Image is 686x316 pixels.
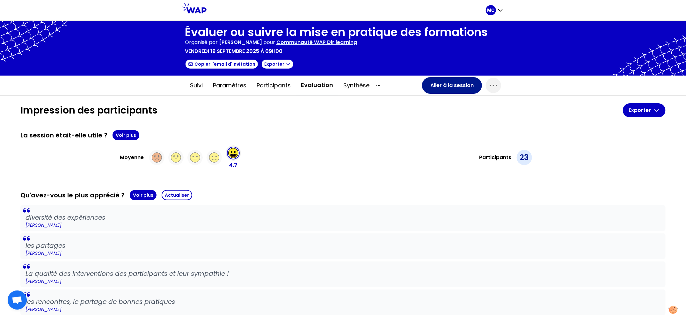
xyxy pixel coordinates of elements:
[229,161,237,170] p: 4.7
[20,190,666,200] div: Qu'avez-vous le plus apprécié ?
[26,250,660,256] p: [PERSON_NAME]
[185,39,218,46] p: Organisé par
[113,130,139,140] button: Voir plus
[26,297,660,306] p: les rencontres, le partage de bonnes pratiques
[276,39,357,46] p: Communauté WAP Dir learning
[252,76,296,95] button: Participants
[623,103,666,117] button: Exporter
[208,76,252,95] button: Paramètres
[26,278,660,284] p: [PERSON_NAME]
[261,59,294,69] button: Exporter
[185,59,259,69] button: Copier l'email d'invitation
[219,39,262,46] span: [PERSON_NAME]
[185,76,208,95] button: Suivi
[26,269,660,278] p: La qualité des interventions des participants et leur sympathie !
[296,76,338,95] button: Evaluation
[486,5,504,15] button: MC
[26,222,660,228] p: [PERSON_NAME]
[26,241,660,250] p: les partages
[120,154,144,161] h3: Moyenne
[263,39,275,46] p: pour
[487,7,495,13] p: MC
[422,77,482,94] button: Aller à la session
[185,48,282,55] p: vendredi 19 septembre 2025 à 09h00
[8,290,27,310] div: Ouvrir le chat
[479,154,512,161] h3: Participants
[20,130,666,140] div: La session était-elle utile ?
[130,190,157,200] button: Voir plus
[185,26,488,39] h1: Évaluer ou suivre la mise en pratique des formations
[338,76,375,95] button: Synthèse
[162,190,192,200] button: Actualiser
[26,306,660,312] p: [PERSON_NAME]
[520,152,529,163] p: 23
[20,105,623,116] h1: Impression des participants
[26,213,660,222] p: diversité des expériences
